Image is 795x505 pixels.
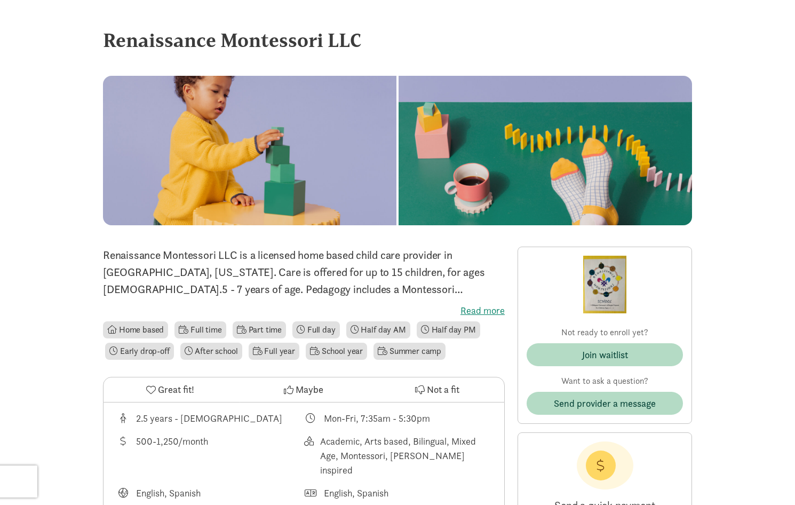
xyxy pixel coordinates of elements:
div: Join waitlist [582,348,628,362]
button: Maybe [237,377,370,402]
label: Read more [103,304,505,317]
button: Send provider a message [527,392,683,415]
span: Not a fit [427,382,459,397]
li: Full time [174,321,226,338]
div: English, Spanish [136,486,201,500]
li: Full day [292,321,340,338]
div: 500-1,250/month [136,434,208,477]
div: This provider's education philosophy [304,434,492,477]
div: Mon-Fri, 7:35am - 5:30pm [324,411,430,425]
span: Send provider a message [554,396,656,411]
div: Languages taught [116,486,304,500]
p: Not ready to enroll yet? [527,326,683,339]
div: Average tuition for this program [116,434,304,477]
div: Languages spoken [304,486,492,500]
div: Renaissance Montessori LLC [103,26,692,54]
span: Great fit! [158,382,194,397]
div: Class schedule [304,411,492,425]
li: Half day PM [417,321,480,338]
li: Part time [233,321,286,338]
div: Age range for children that this provider cares for [116,411,304,425]
li: Early drop-off [105,343,174,360]
li: After school [180,343,242,360]
li: Full year [249,343,299,360]
span: Maybe [296,382,323,397]
button: Join waitlist [527,343,683,366]
li: Half day AM [346,321,410,338]
button: Not a fit [371,377,504,402]
div: 2.5 years - [DEMOGRAPHIC_DATA] [136,411,282,425]
img: Provider logo [583,256,626,313]
li: School year [306,343,367,360]
button: Great fit! [104,377,237,402]
p: Renaissance Montessori LLC is a licensed home based child care provider in [GEOGRAPHIC_DATA], [US... [103,247,505,298]
li: Summer camp [373,343,446,360]
div: Academic, Arts based, Bilingual, Mixed Age, Montessori, [PERSON_NAME] inspired [320,434,492,477]
div: English, Spanish [324,486,388,500]
li: Home based [103,321,168,338]
p: Want to ask a question? [527,375,683,388]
